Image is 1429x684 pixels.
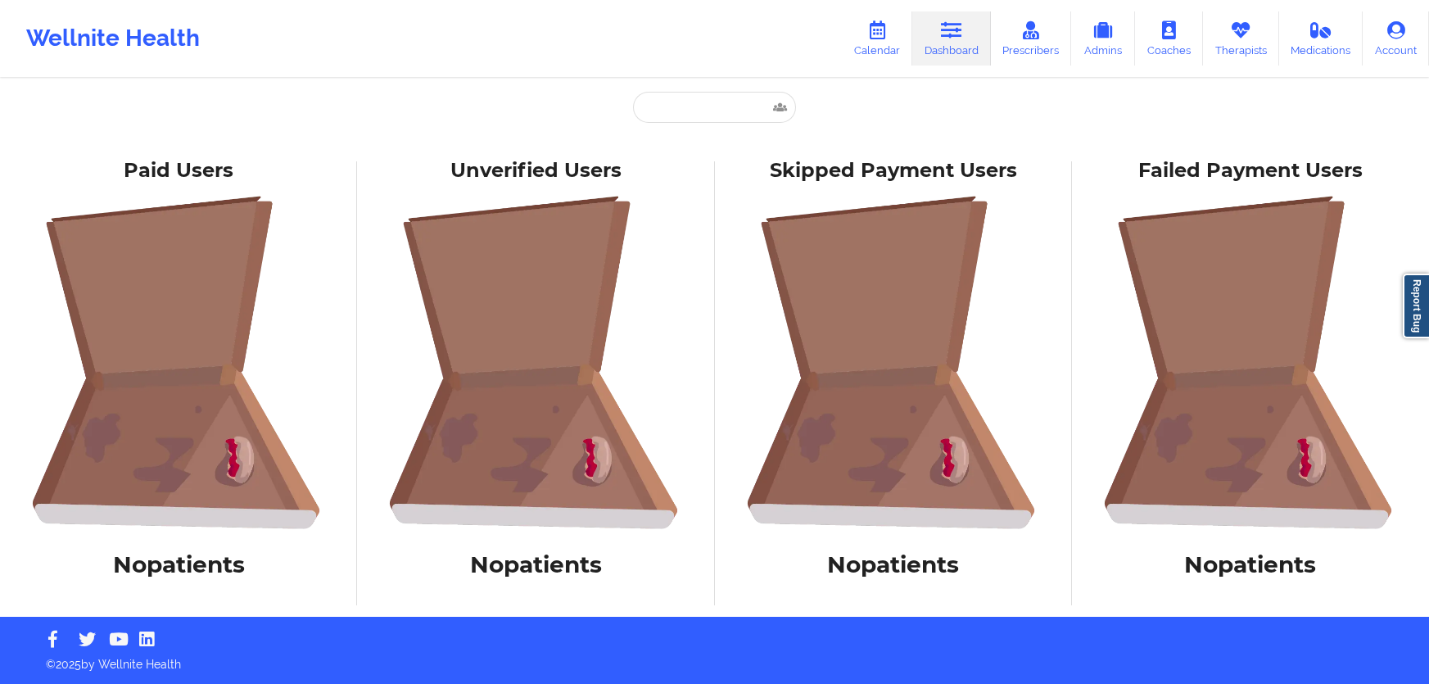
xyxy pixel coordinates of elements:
[1083,195,1418,529] img: foRBiVDZMKwAAAAASUVORK5CYII=
[11,195,346,529] img: foRBiVDZMKwAAAAASUVORK5CYII=
[1363,11,1429,66] a: Account
[1083,158,1418,183] div: Failed Payment Users
[1071,11,1135,66] a: Admins
[726,195,1060,529] img: foRBiVDZMKwAAAAASUVORK5CYII=
[991,11,1072,66] a: Prescribers
[11,158,346,183] div: Paid Users
[912,11,991,66] a: Dashboard
[1403,274,1429,338] a: Report Bug
[369,550,703,579] h1: No patients
[842,11,912,66] a: Calendar
[1203,11,1279,66] a: Therapists
[369,158,703,183] div: Unverified Users
[11,550,346,579] h1: No patients
[1135,11,1203,66] a: Coaches
[369,195,703,529] img: foRBiVDZMKwAAAAASUVORK5CYII=
[1279,11,1363,66] a: Medications
[726,158,1060,183] div: Skipped Payment Users
[726,550,1060,579] h1: No patients
[34,645,1395,673] p: © 2025 by Wellnite Health
[1083,550,1418,579] h1: No patients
